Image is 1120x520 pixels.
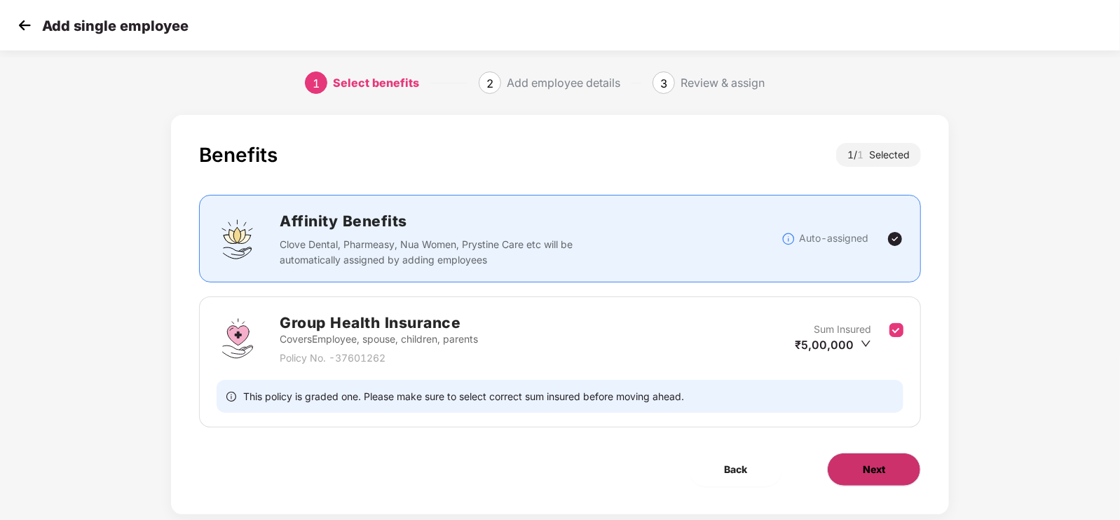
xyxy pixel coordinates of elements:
[861,338,871,349] span: down
[333,71,419,94] div: Select benefits
[681,71,765,94] div: Review & assign
[814,322,871,337] p: Sum Insured
[660,76,667,90] span: 3
[199,143,278,167] div: Benefits
[226,390,236,403] span: info-circle
[863,462,885,477] span: Next
[887,231,903,247] img: svg+xml;base64,PHN2ZyBpZD0iVGljay0yNHgyNCIgeG1sbnM9Imh0dHA6Ly93d3cudzMub3JnLzIwMDAvc3ZnIiB3aWR0aD...
[724,462,747,477] span: Back
[836,143,921,167] div: 1 / Selected
[280,237,580,268] p: Clove Dental, Pharmeasy, Nua Women, Prystine Care etc will be automatically assigned by adding em...
[313,76,320,90] span: 1
[507,71,620,94] div: Add employee details
[217,317,259,360] img: svg+xml;base64,PHN2ZyBpZD0iR3JvdXBfSGVhbHRoX0luc3VyYW5jZSIgZGF0YS1uYW1lPSJHcm91cCBIZWFsdGggSW5zdX...
[217,218,259,260] img: svg+xml;base64,PHN2ZyBpZD0iQWZmaW5pdHlfQmVuZWZpdHMiIGRhdGEtbmFtZT0iQWZmaW5pdHkgQmVuZWZpdHMiIHhtbG...
[781,232,795,246] img: svg+xml;base64,PHN2ZyBpZD0iSW5mb18tXzMyeDMyIiBkYXRhLW5hbWU9IkluZm8gLSAzMngzMiIgeG1sbnM9Imh0dHA6Ly...
[14,15,35,36] img: svg+xml;base64,PHN2ZyB4bWxucz0iaHR0cDovL3d3dy53My5vcmcvMjAwMC9zdmciIHdpZHRoPSIzMCIgaGVpZ2h0PSIzMC...
[280,350,478,366] p: Policy No. - 37601262
[689,453,782,486] button: Back
[827,453,921,486] button: Next
[799,231,868,246] p: Auto-assigned
[243,390,684,403] span: This policy is graded one. Please make sure to select correct sum insured before moving ahead.
[795,337,871,353] div: ₹5,00,000
[280,311,478,334] h2: Group Health Insurance
[280,210,781,233] h2: Affinity Benefits
[42,18,189,34] p: Add single employee
[280,331,478,347] p: Covers Employee, spouse, children, parents
[486,76,493,90] span: 2
[857,149,869,160] span: 1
